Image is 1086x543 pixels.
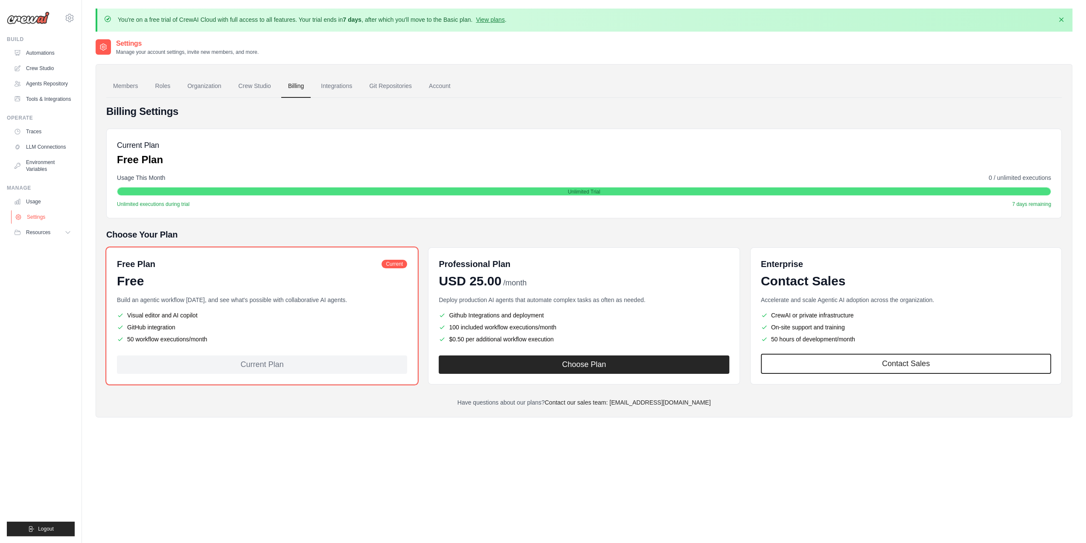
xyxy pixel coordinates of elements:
[7,185,75,191] div: Manage
[10,140,75,154] a: LLM Connections
[10,125,75,138] a: Traces
[11,210,76,224] a: Settings
[117,311,407,320] li: Visual editor and AI copilot
[106,398,1062,407] p: Have questions about our plans?
[761,354,1051,374] a: Contact Sales
[439,311,729,320] li: Github Integrations and deployment
[232,75,278,98] a: Crew Studio
[117,258,155,270] h6: Free Plan
[7,36,75,43] div: Build
[439,323,729,332] li: 100 included workflow executions/month
[117,139,163,151] h5: Current Plan
[381,260,407,268] span: Current
[343,16,361,23] strong: 7 days
[761,296,1051,304] p: Accelerate and scale Agentic AI adoption across the organization.
[10,77,75,91] a: Agents Repository
[10,92,75,106] a: Tools & Integrations
[117,323,407,332] li: GitHub integration
[116,38,259,49] h2: Settings
[422,75,457,98] a: Account
[26,229,50,236] span: Resources
[10,195,75,208] a: Usage
[761,311,1051,320] li: CrewAI or private infrastructure
[989,173,1051,182] span: 0 / unlimited executions
[568,188,600,195] span: Unlimited Trial
[106,229,1062,241] h5: Choose Your Plan
[476,16,504,23] a: View plans
[281,75,311,98] a: Billing
[10,46,75,60] a: Automations
[761,323,1051,332] li: On-site support and training
[761,273,1051,289] div: Contact Sales
[544,399,710,406] a: Contact our sales team: [EMAIL_ADDRESS][DOMAIN_NAME]
[116,49,259,56] p: Manage your account settings, invite new members, and more.
[117,335,407,343] li: 50 workflow executions/month
[38,525,54,532] span: Logout
[439,296,729,304] p: Deploy production AI agents that automate complex tasks as often as needed.
[10,62,75,75] a: Crew Studio
[503,277,527,289] span: /month
[761,335,1051,343] li: 50 hours of development/month
[117,153,163,167] p: Free Plan
[362,75,419,98] a: Git Repositories
[10,226,75,239] button: Resources
[314,75,359,98] a: Integrations
[181,75,228,98] a: Organization
[117,173,165,182] span: Usage This Month
[439,355,729,374] button: Choose Plan
[761,258,1051,270] h6: Enterprise
[1012,201,1051,208] span: 7 days remaining
[117,201,189,208] span: Unlimited executions during trial
[7,522,75,536] button: Logout
[106,105,1062,118] h4: Billing Settings
[118,15,507,24] p: You're on a free trial of CrewAI Cloud with full access to all features. Your trial ends in , aft...
[117,355,407,374] div: Current Plan
[117,273,407,289] div: Free
[117,296,407,304] p: Build an agentic workflow [DATE], and see what's possible with collaborative AI agents.
[7,114,75,121] div: Operate
[439,258,510,270] h6: Professional Plan
[439,273,501,289] span: USD 25.00
[10,156,75,176] a: Environment Variables
[439,335,729,343] li: $0.50 per additional workflow execution
[7,12,49,24] img: Logo
[106,75,145,98] a: Members
[148,75,177,98] a: Roles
